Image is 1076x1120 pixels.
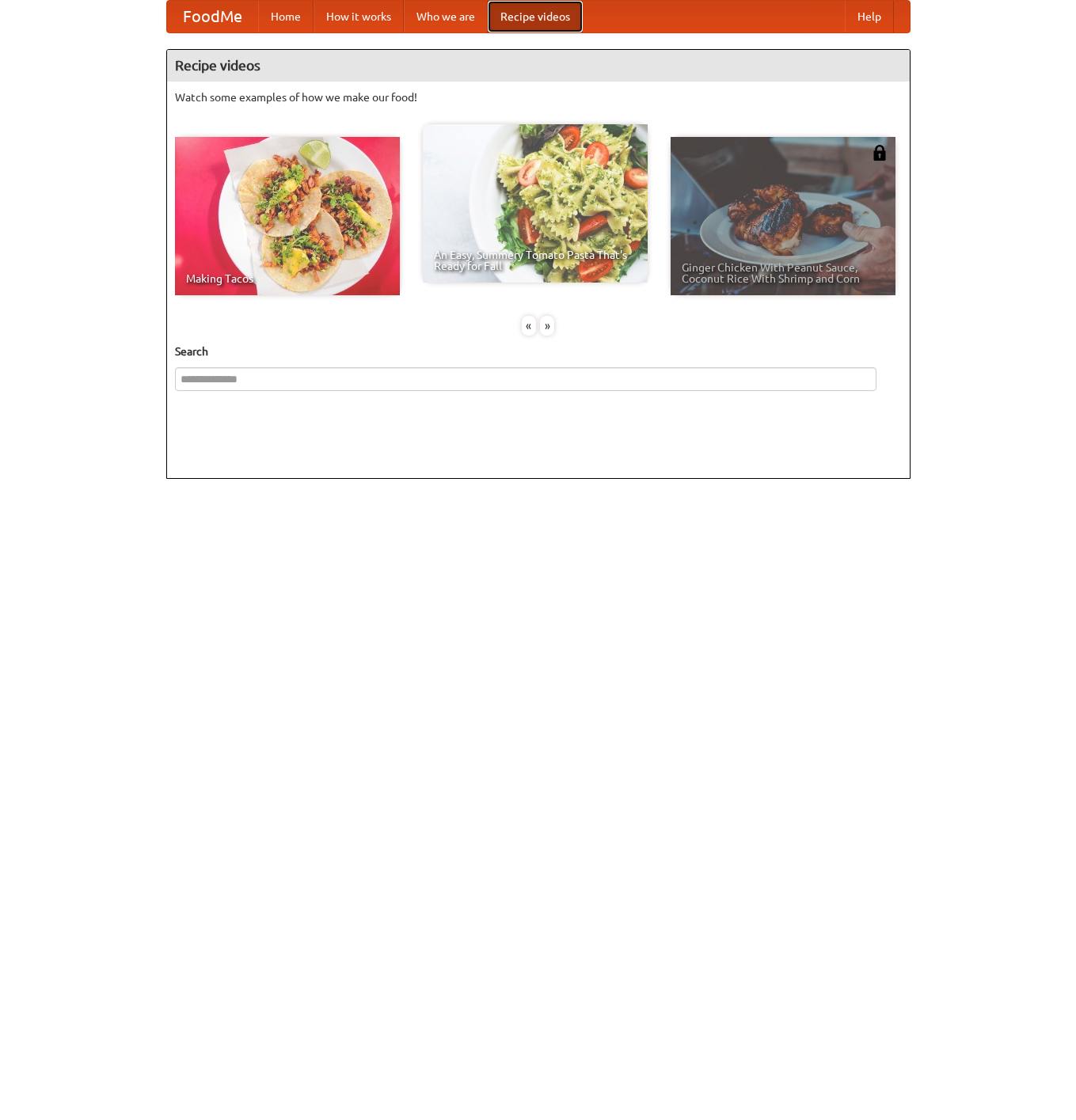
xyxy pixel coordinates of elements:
a: An Easy, Summery Tomato Pasta That's Ready for Fall [423,124,648,283]
a: FoodMe [167,1,258,32]
a: Recipe videos [488,1,583,32]
img: 483408.png [872,145,888,161]
span: Making Tacos [186,273,389,284]
a: Help [845,1,894,32]
h5: Search [175,344,902,359]
a: Who we are [404,1,488,32]
span: An Easy, Summery Tomato Pasta That's Ready for Fall [434,249,637,271]
a: How it works [314,1,404,32]
div: » [540,316,554,336]
a: Home [258,1,314,32]
a: Making Tacos [175,137,400,295]
p: Watch some examples of how we make our food! [175,89,902,105]
div: « [522,316,536,336]
h4: Recipe videos [167,50,910,82]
